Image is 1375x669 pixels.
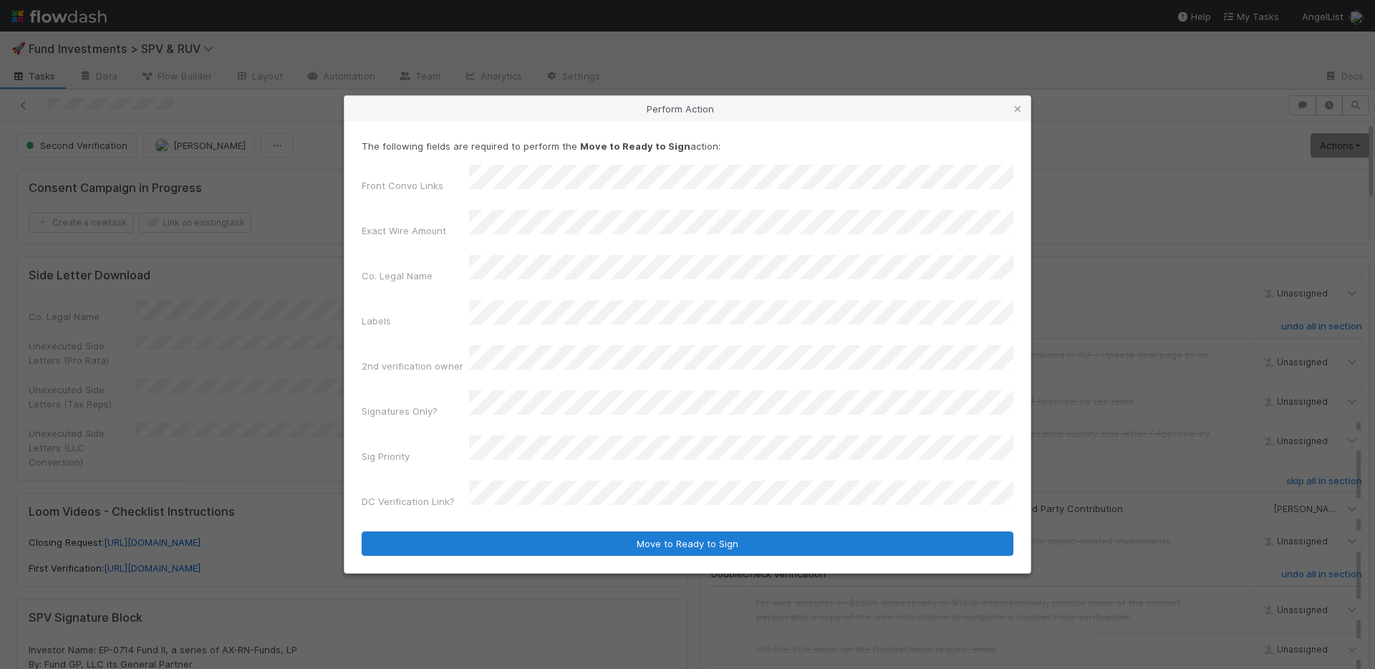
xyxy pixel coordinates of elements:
div: Perform Action [344,96,1031,122]
label: Co. Legal Name [362,269,433,283]
label: Sig Priority [362,449,410,463]
label: Labels [362,314,391,328]
strong: Move to Ready to Sign [580,140,690,152]
label: 2nd verification owner [362,359,463,373]
label: Signatures Only? [362,404,438,418]
p: The following fields are required to perform the action: [362,139,1013,153]
label: DC Verification Link? [362,494,455,509]
button: Move to Ready to Sign [362,531,1013,556]
label: Exact Wire Amount [362,223,446,238]
label: Front Convo Links [362,178,443,193]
